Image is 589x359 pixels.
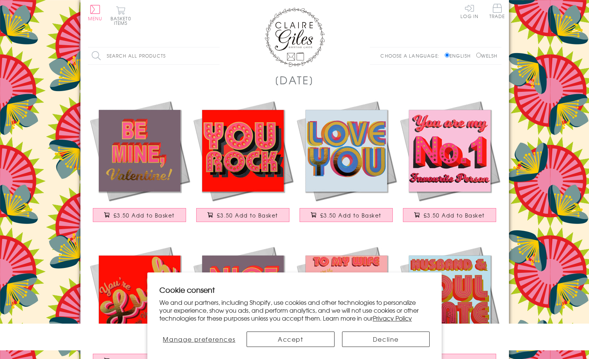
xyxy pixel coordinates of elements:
button: Accept [247,332,335,347]
a: Privacy Policy [373,313,412,322]
input: Search [212,47,220,64]
img: Valentine's Day Card, Husband Soul Mate, text foiled in shiny gold [398,245,501,348]
a: Trade [489,4,505,20]
button: Manage preferences [159,332,239,347]
button: Decline [342,332,430,347]
a: Valentine's Day Card, Love You, text foiled in shiny gold £3.50 Add to Basket [295,99,398,230]
p: We and our partners, including Shopify, use cookies and other technologies to personalize your ex... [159,298,430,322]
img: Valentine's Day Card, You're Lush, text foiled in shiny gold [88,245,191,348]
img: Valentine's Day Card, You Rock, text foiled in shiny gold [191,99,295,202]
img: Valentine's Day Card, Love You, text foiled in shiny gold [295,99,398,202]
span: 0 items [114,15,131,26]
label: English [445,52,474,59]
button: Menu [88,5,103,21]
span: £3.50 Add to Basket [114,211,175,219]
span: Menu [88,15,103,22]
input: English [445,53,450,58]
button: £3.50 Add to Basket [403,208,496,222]
label: Welsh [476,52,498,59]
img: Valentine's Day Card, Nice Arse, text foiled in shiny gold [191,245,295,348]
img: Claire Giles Greetings Cards [265,8,325,67]
a: Valentine's Day Card, Be Mine, text foiled in shiny gold £3.50 Add to Basket [88,99,191,230]
input: Welsh [476,53,481,58]
img: Valentine's Day Card, Be Mine, text foiled in shiny gold [88,99,191,202]
span: Manage preferences [163,335,235,344]
span: £3.50 Add to Basket [320,211,382,219]
span: £3.50 Add to Basket [217,211,278,219]
input: Search all products [88,47,220,64]
button: £3.50 Add to Basket [300,208,393,222]
img: Valentine's Day Card, Wife the Best Thing, text foiled in shiny gold [295,245,398,348]
a: Valentine's Day Card, No. 1, text foiled in shiny gold £3.50 Add to Basket [398,99,501,230]
h2: Cookie consent [159,284,430,295]
button: Basket0 items [111,6,131,25]
a: Valentine's Day Card, You Rock, text foiled in shiny gold £3.50 Add to Basket [191,99,295,230]
span: Trade [489,4,505,18]
a: Log In [460,4,478,18]
button: £3.50 Add to Basket [93,208,186,222]
span: £3.50 Add to Basket [424,211,485,219]
p: Choose a language: [380,52,443,59]
button: £3.50 Add to Basket [196,208,289,222]
h1: [DATE] [275,72,314,88]
img: Valentine's Day Card, No. 1, text foiled in shiny gold [398,99,501,202]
